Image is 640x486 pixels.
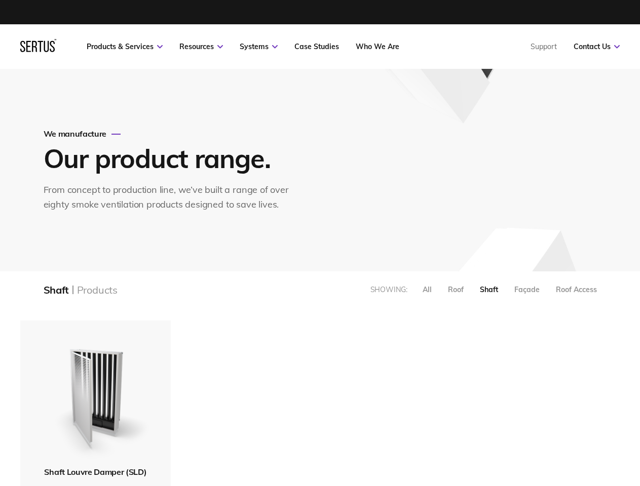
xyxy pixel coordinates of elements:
[44,467,146,477] span: Shaft Louvre Damper (SLD)
[531,42,557,51] a: Support
[423,285,432,294] div: All
[87,42,163,51] a: Products & Services
[480,285,498,294] div: Shaft
[44,129,299,139] div: We manufacture
[574,42,620,51] a: Contact Us
[556,285,597,294] div: Roof Access
[589,437,640,486] iframe: Chat Widget
[514,285,540,294] div: Façade
[77,283,118,296] div: Products
[294,42,339,51] a: Case Studies
[370,285,407,294] div: Showing:
[448,285,464,294] div: Roof
[44,183,299,212] div: From concept to production line, we’ve built a range of over eighty smoke ventilation products de...
[44,283,69,296] div: Shaft
[179,42,223,51] a: Resources
[240,42,278,51] a: Systems
[356,42,399,51] a: Who We Are
[44,142,297,175] h1: Our product range.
